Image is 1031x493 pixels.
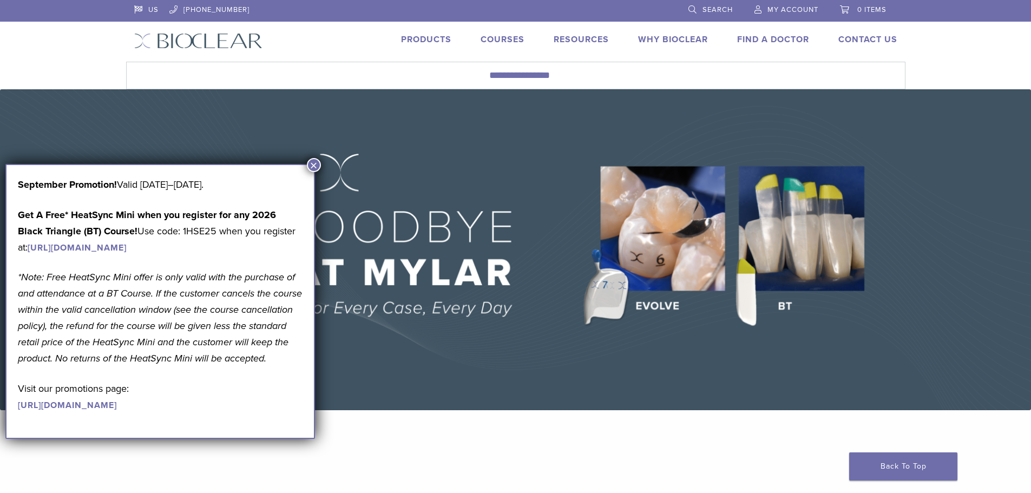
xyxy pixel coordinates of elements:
[18,209,276,237] strong: Get A Free* HeatSync Mini when you register for any 2026 Black Triangle (BT) Course!
[307,158,321,172] button: Close
[767,5,818,14] span: My Account
[857,5,886,14] span: 0 items
[737,34,809,45] a: Find A Doctor
[702,5,733,14] span: Search
[554,34,609,45] a: Resources
[838,34,897,45] a: Contact Us
[481,34,524,45] a: Courses
[18,271,302,364] em: *Note: Free HeatSync Mini offer is only valid with the purchase of and attendance at a BT Course....
[18,179,117,190] b: September Promotion!
[849,452,957,481] a: Back To Top
[401,34,451,45] a: Products
[18,380,303,413] p: Visit our promotions page:
[18,400,117,411] a: [URL][DOMAIN_NAME]
[134,33,262,49] img: Bioclear
[18,207,303,255] p: Use code: 1HSE25 when you register at:
[28,242,127,253] a: [URL][DOMAIN_NAME]
[18,176,303,193] p: Valid [DATE]–[DATE].
[638,34,708,45] a: Why Bioclear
